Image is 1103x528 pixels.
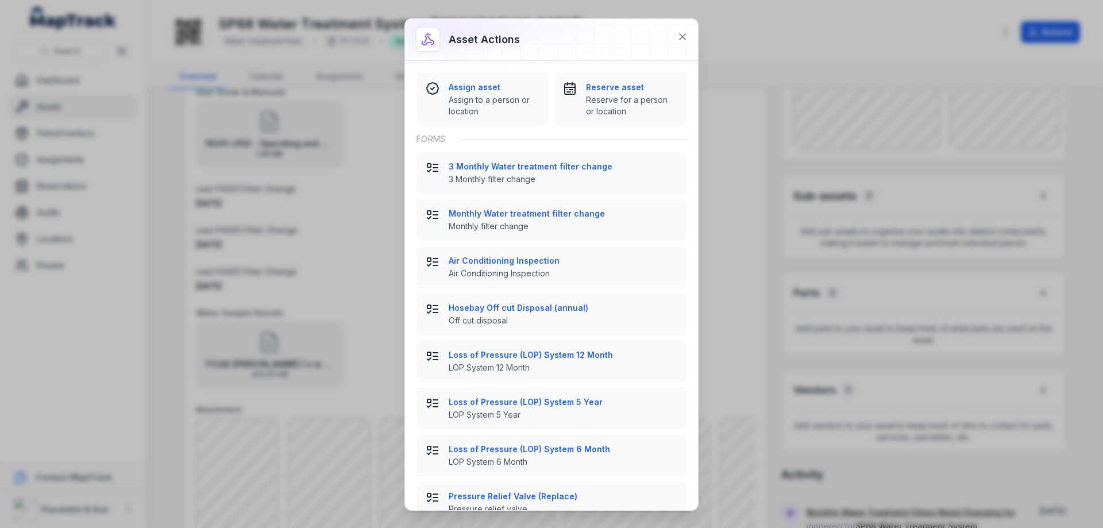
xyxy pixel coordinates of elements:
strong: Loss of Pressure (LOP) System 6 Month [449,444,677,455]
span: 3 Monthly filter change [449,174,677,185]
span: Monthly filter change [449,221,677,232]
button: Monthly Water treatment filter changeMonthly filter change [416,199,687,241]
strong: Hosebay Off cut Disposal (annual) [449,302,677,314]
span: Air Conditioning Inspection [449,268,677,279]
span: Off cut disposal [449,315,677,326]
strong: Loss of Pressure (LOP) System 12 Month [449,349,677,361]
span: Pressure relief valve [449,503,677,515]
strong: Loss of Pressure (LOP) System 5 Year [449,396,677,408]
span: Assign to a person or location [449,94,540,117]
button: Loss of Pressure (LOP) System 12 MonthLOP System 12 Month [416,340,687,383]
span: LOP System 12 Month [449,362,677,373]
button: 3 Monthly Water treatment filter change3 Monthly filter change [416,152,687,194]
h3: Asset actions [449,32,520,48]
span: LOP System 6 Month [449,456,677,468]
button: Pressure Relief Valve (Replace)Pressure relief valve [416,481,687,524]
strong: Air Conditioning Inspection [449,255,677,267]
strong: Reserve asset [586,82,677,93]
div: Forms [416,126,687,152]
strong: Monthly Water treatment filter change [449,208,677,219]
button: Loss of Pressure (LOP) System 6 MonthLOP System 6 Month [416,434,687,477]
button: Reserve assetReserve for a person or location [554,72,687,126]
strong: 3 Monthly Water treatment filter change [449,161,677,172]
strong: Pressure Relief Valve (Replace) [449,491,677,502]
button: Hosebay Off cut Disposal (annual)Off cut disposal [416,293,687,336]
button: Loss of Pressure (LOP) System 5 YearLOP System 5 Year [416,387,687,430]
span: Reserve for a person or location [586,94,677,117]
strong: Assign asset [449,82,540,93]
button: Assign assetAssign to a person or location [416,72,549,126]
button: Air Conditioning InspectionAir Conditioning Inspection [416,246,687,288]
span: LOP System 5 Year [449,409,677,421]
